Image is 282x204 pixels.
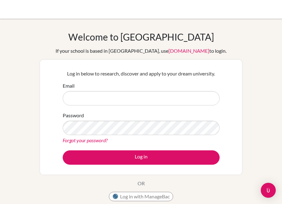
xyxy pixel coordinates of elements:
label: Email [63,82,75,90]
p: Log in below to research, discover and apply to your dream university. [63,70,220,77]
label: Password [63,112,84,119]
div: Open Intercom Messenger [261,183,276,198]
button: Log in with ManageBac [109,192,173,201]
p: OR [138,180,145,187]
a: [DOMAIN_NAME] [168,48,209,54]
button: Log in [63,150,220,165]
div: If your school is based in [GEOGRAPHIC_DATA], use to login. [56,47,226,55]
h1: Welcome to [GEOGRAPHIC_DATA] [68,31,214,42]
a: Forgot your password? [63,137,108,143]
